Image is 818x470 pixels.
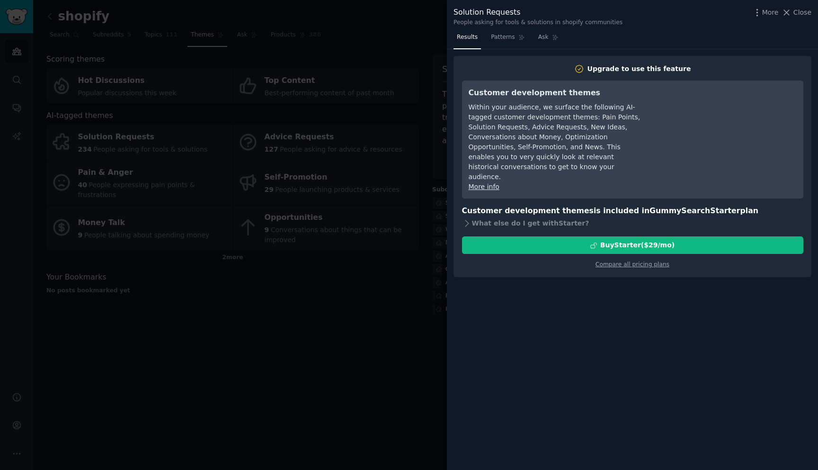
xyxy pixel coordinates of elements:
span: Close [793,8,811,18]
button: BuyStarter($29/mo) [462,236,803,254]
span: GummySearch Starter [649,206,740,215]
h3: Customer development themes [469,87,641,99]
span: Ask [538,33,549,42]
span: Results [457,33,478,42]
a: Ask [535,30,562,49]
a: Patterns [488,30,528,49]
div: Upgrade to use this feature [587,64,691,74]
span: More [762,8,779,18]
a: Compare all pricing plans [596,261,669,268]
button: More [752,8,779,18]
a: Results [453,30,481,49]
div: People asking for tools & solutions in shopify communities [453,18,622,27]
a: More info [469,183,499,190]
h3: Customer development themes is included in plan [462,205,803,217]
div: Solution Requests [453,7,622,18]
iframe: YouTube video player [655,87,797,158]
button: Close [782,8,811,18]
div: What else do I get with Starter ? [462,217,803,230]
span: Patterns [491,33,515,42]
div: Buy Starter ($ 29 /mo ) [600,240,675,250]
div: Within your audience, we surface the following AI-tagged customer development themes: Pain Points... [469,102,641,182]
